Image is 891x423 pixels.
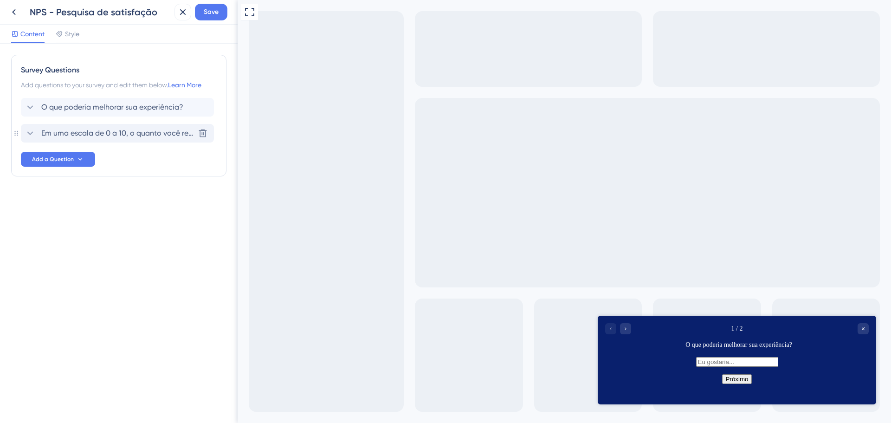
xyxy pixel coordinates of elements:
a: Learn More [168,81,201,89]
div: NPS - Pesquisa de satisfação [30,6,171,19]
span: Save [204,7,219,18]
span: Content [20,28,45,39]
span: Style [65,28,79,39]
iframe: UserGuiding Survey [360,316,639,404]
span: Add a Question [32,156,74,163]
span: Em uma escala de 0 a 10, o quanto você recomendaria a Paytrack para um amigo ou colega? [41,128,194,139]
div: Survey Questions [21,65,217,76]
button: Add a Question [21,152,95,167]
div: Add questions to your survey and edit them below. [21,79,217,91]
span: O que poderia melhorar sua experiência? [41,102,183,113]
button: Save [195,4,227,20]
